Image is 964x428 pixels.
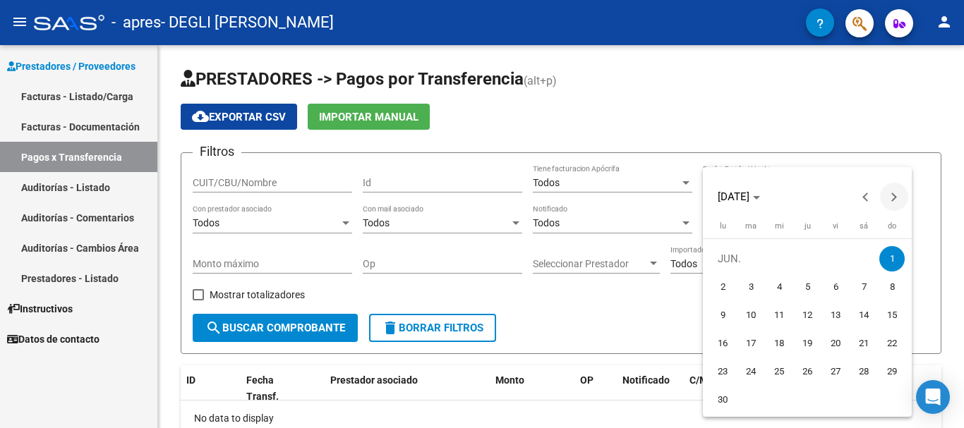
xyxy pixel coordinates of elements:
[710,302,735,328] span: 9
[709,301,737,329] button: 9 de junio de 2025
[795,302,820,328] span: 12
[738,302,764,328] span: 10
[821,329,850,357] button: 20 de junio de 2025
[738,359,764,384] span: 24
[775,221,784,231] span: mi
[879,274,905,300] span: 8
[860,221,868,231] span: sá
[795,359,820,384] span: 26
[738,331,764,356] span: 17
[850,329,878,357] button: 21 de junio de 2025
[879,302,905,328] span: 15
[737,357,765,386] button: 24 de junio de 2025
[878,329,906,357] button: 22 de junio de 2025
[879,331,905,356] span: 22
[710,274,735,300] span: 2
[709,245,878,273] td: JUN.
[795,274,820,300] span: 5
[805,221,811,231] span: ju
[878,357,906,386] button: 29 de junio de 2025
[737,329,765,357] button: 17 de junio de 2025
[737,273,765,301] button: 3 de junio de 2025
[737,301,765,329] button: 10 de junio de 2025
[766,274,792,300] span: 4
[710,387,735,412] span: 30
[850,273,878,301] button: 7 de junio de 2025
[745,221,757,231] span: ma
[878,273,906,301] button: 8 de junio de 2025
[709,273,737,301] button: 2 de junio de 2025
[709,386,737,414] button: 30 de junio de 2025
[879,359,905,384] span: 29
[765,357,793,386] button: 25 de junio de 2025
[766,302,792,328] span: 11
[888,221,896,231] span: do
[710,331,735,356] span: 16
[823,359,848,384] span: 27
[852,183,880,211] button: Previous month
[879,246,905,271] span: 1
[793,273,821,301] button: 5 de junio de 2025
[916,380,950,414] div: Open Intercom Messenger
[851,331,876,356] span: 21
[795,331,820,356] span: 19
[821,301,850,329] button: 13 de junio de 2025
[851,302,876,328] span: 14
[823,331,848,356] span: 20
[821,357,850,386] button: 27 de junio de 2025
[718,190,749,203] span: [DATE]
[710,359,735,384] span: 23
[823,302,848,328] span: 13
[850,301,878,329] button: 14 de junio de 2025
[851,274,876,300] span: 7
[878,301,906,329] button: 15 de junio de 2025
[766,359,792,384] span: 25
[738,274,764,300] span: 3
[709,329,737,357] button: 16 de junio de 2025
[765,301,793,329] button: 11 de junio de 2025
[709,357,737,386] button: 23 de junio de 2025
[833,221,838,231] span: vi
[793,357,821,386] button: 26 de junio de 2025
[821,273,850,301] button: 6 de junio de 2025
[765,273,793,301] button: 4 de junio de 2025
[766,331,792,356] span: 18
[823,274,848,300] span: 6
[793,301,821,329] button: 12 de junio de 2025
[850,357,878,386] button: 28 de junio de 2025
[765,329,793,357] button: 18 de junio de 2025
[793,329,821,357] button: 19 de junio de 2025
[851,359,876,384] span: 28
[712,184,766,209] button: Choose month and year
[880,183,908,211] button: Next month
[878,245,906,273] button: 1 de junio de 2025
[720,221,726,231] span: lu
